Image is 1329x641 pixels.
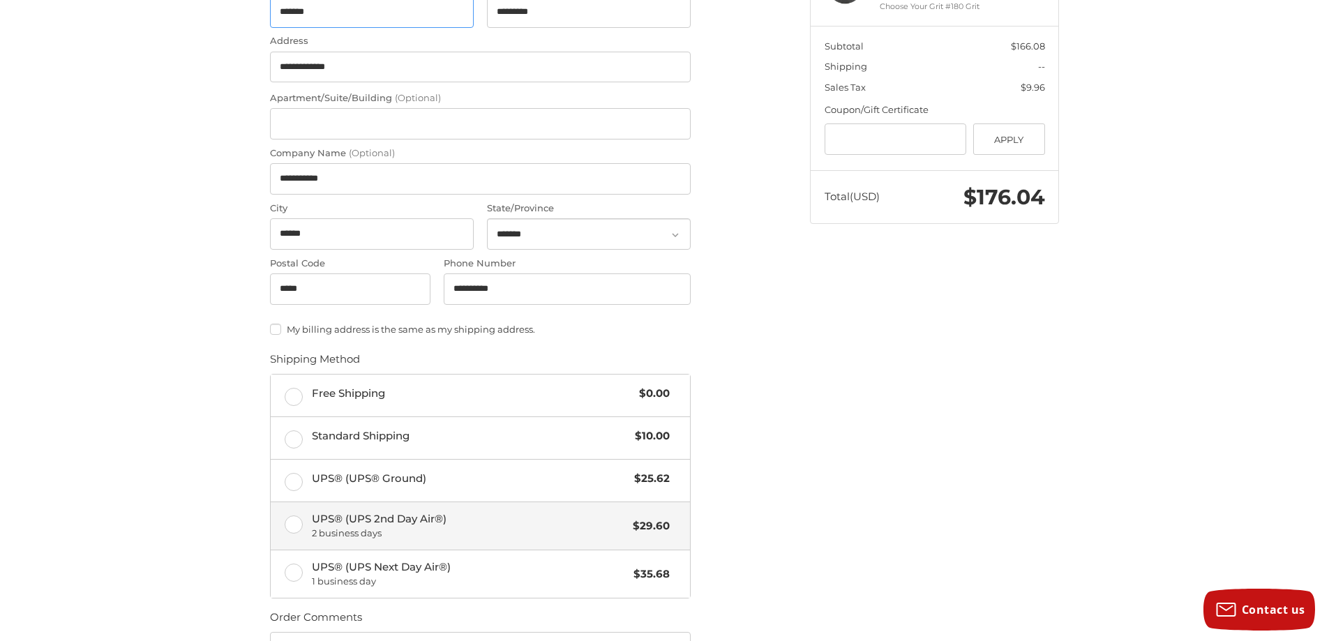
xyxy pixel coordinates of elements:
[628,428,670,444] span: $10.00
[973,123,1045,155] button: Apply
[312,575,627,589] span: 1 business day
[487,202,691,216] label: State/Province
[312,386,633,402] span: Free Shipping
[312,471,628,487] span: UPS® (UPS® Ground)
[632,386,670,402] span: $0.00
[825,190,880,203] span: Total (USD)
[349,147,395,158] small: (Optional)
[825,82,866,93] span: Sales Tax
[1242,602,1305,617] span: Contact us
[1203,589,1315,631] button: Contact us
[312,428,629,444] span: Standard Shipping
[270,324,691,335] label: My billing address is the same as my shipping address.
[626,566,670,582] span: $35.68
[270,146,691,160] label: Company Name
[825,123,967,155] input: Gift Certificate or Coupon Code
[312,511,626,541] span: UPS® (UPS 2nd Day Air®)
[627,471,670,487] span: $25.62
[825,61,867,72] span: Shipping
[270,202,474,216] label: City
[270,352,360,374] legend: Shipping Method
[270,257,430,271] label: Postal Code
[825,103,1045,117] div: Coupon/Gift Certificate
[880,1,986,13] li: Choose Your Grit #180 Grit
[1038,61,1045,72] span: --
[312,559,627,589] span: UPS® (UPS Next Day Air®)
[395,92,441,103] small: (Optional)
[626,518,670,534] span: $29.60
[312,527,626,541] span: 2 business days
[270,91,691,105] label: Apartment/Suite/Building
[1011,40,1045,52] span: $166.08
[270,610,362,632] legend: Order Comments
[270,34,691,48] label: Address
[963,184,1045,210] span: $176.04
[1021,82,1045,93] span: $9.96
[825,40,864,52] span: Subtotal
[444,257,691,271] label: Phone Number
